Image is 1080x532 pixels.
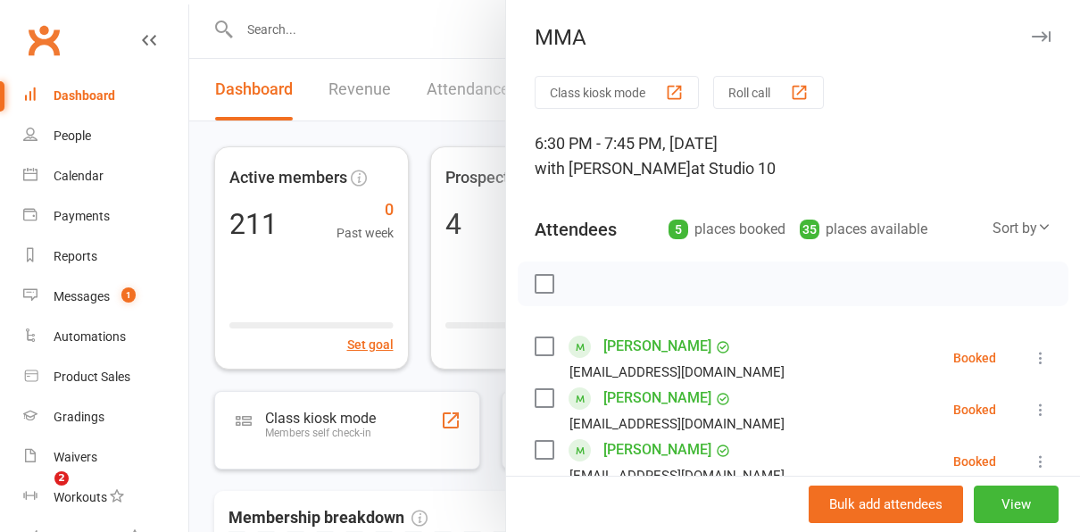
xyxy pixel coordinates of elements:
div: places available [800,217,927,242]
a: Gradings [23,397,188,437]
div: Dashboard [54,88,115,103]
div: Booked [953,403,996,416]
a: Waivers [23,437,188,478]
div: Attendees [535,217,617,242]
a: Calendar [23,156,188,196]
button: View [974,486,1059,523]
a: Automations [23,317,188,357]
div: Waivers [54,450,97,464]
span: 1 [121,287,136,303]
a: Product Sales [23,357,188,397]
div: Payments [54,209,110,223]
div: Booked [953,455,996,468]
a: People [23,116,188,156]
div: places booked [669,217,785,242]
span: at Studio 10 [691,159,776,178]
div: 5 [669,220,688,239]
a: [PERSON_NAME] [603,332,711,361]
button: Roll call [713,76,824,109]
div: [EMAIL_ADDRESS][DOMAIN_NAME] [569,412,785,436]
a: Clubworx [21,18,66,62]
iframe: Intercom live chat [18,471,61,514]
div: Sort by [993,217,1051,240]
button: Class kiosk mode [535,76,699,109]
div: Messages [54,289,110,303]
a: Dashboard [23,76,188,116]
div: 35 [800,220,819,239]
div: People [54,129,91,143]
div: Gradings [54,410,104,424]
a: Workouts [23,478,188,518]
div: Booked [953,352,996,364]
div: [EMAIL_ADDRESS][DOMAIN_NAME] [569,464,785,487]
a: Payments [23,196,188,237]
div: Calendar [54,169,104,183]
a: Messages 1 [23,277,188,317]
div: [EMAIL_ADDRESS][DOMAIN_NAME] [569,361,785,384]
div: Workouts [54,490,107,504]
a: Reports [23,237,188,277]
div: Reports [54,249,97,263]
a: [PERSON_NAME] [603,436,711,464]
a: [PERSON_NAME] [603,384,711,412]
div: 6:30 PM - 7:45 PM, [DATE] [535,131,1051,181]
div: MMA [506,25,1080,50]
div: Product Sales [54,370,130,384]
div: Automations [54,329,126,344]
button: Bulk add attendees [809,486,963,523]
span: 2 [54,471,69,486]
span: with [PERSON_NAME] [535,159,691,178]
